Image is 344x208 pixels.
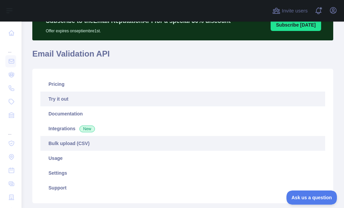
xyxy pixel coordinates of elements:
[46,26,231,34] p: Offer expires on septiembre 1st.
[40,180,325,195] a: Support
[40,77,325,92] a: Pricing
[5,123,16,136] div: ...
[40,92,325,106] a: Try it out
[271,5,309,16] button: Invite users
[282,7,308,15] span: Invite users
[40,166,325,180] a: Settings
[40,121,325,136] a: Integrations New
[79,126,95,132] span: New
[286,190,337,205] iframe: Toggle Customer Support
[32,48,333,65] h1: Email Validation API
[271,19,321,31] button: Subscribe [DATE]
[5,40,16,54] div: ...
[40,136,325,151] a: Bulk upload (CSV)
[40,106,325,121] a: Documentation
[40,151,325,166] a: Usage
